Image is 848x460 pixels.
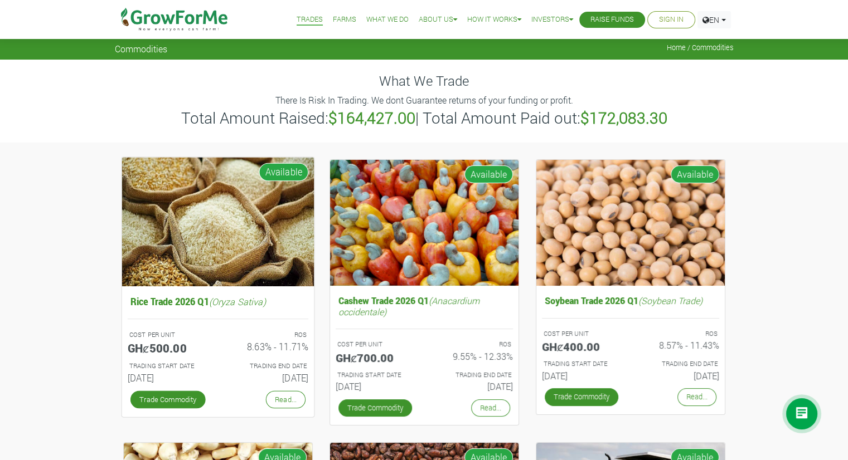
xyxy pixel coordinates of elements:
[228,361,307,370] p: Estimated Trading End Date
[677,388,716,405] a: Read...
[641,359,718,369] p: Estimated Trading End Date
[127,341,209,354] h5: GHȼ500.00
[336,292,513,396] a: Cashew Trade 2026 Q1(Anacardium occidentale) COST PER UNIT GHȼ700.00 ROS 9.55% - 12.33% TRADING S...
[671,165,719,183] span: Available
[433,351,513,361] h6: 9.55% - 12.33%
[697,11,731,28] a: EN
[659,14,684,26] a: Sign In
[117,94,732,107] p: There Is Risk In Trading. We dont Guarantee returns of your funding or profit.
[297,14,323,26] a: Trades
[542,292,719,309] h5: Soybean Trade 2026 Q1
[330,160,519,286] img: growforme image
[542,340,622,353] h5: GHȼ400.00
[333,14,356,26] a: Farms
[639,370,719,381] h6: [DATE]
[542,370,622,381] h6: [DATE]
[542,292,719,385] a: Soybean Trade 2026 Q1(Soybean Trade) COST PER UNIT GHȼ400.00 ROS 8.57% - 11.43% TRADING START DAT...
[641,329,718,339] p: ROS
[338,295,479,317] i: (Anacardium occidentale)
[433,381,513,392] h6: [DATE]
[467,14,521,26] a: How it Works
[129,330,207,339] p: COST PER UNIT
[531,14,573,26] a: Investors
[127,293,308,310] h5: Rice Trade 2026 Q1
[419,14,457,26] a: About Us
[667,43,734,52] span: Home / Commodities
[130,390,205,408] a: Trade Commodity
[122,157,314,286] img: growforme image
[544,329,621,339] p: COST PER UNIT
[328,107,415,128] b: $164,427.00
[544,359,621,369] p: Estimated Trading Start Date
[228,330,307,339] p: ROS
[336,292,513,319] h5: Cashew Trade 2026 Q1
[117,109,732,128] h3: Total Amount Raised: | Total Amount Paid out:
[545,388,618,405] a: Trade Commodity
[434,370,511,380] p: Estimated Trading End Date
[336,351,416,364] h5: GHȼ700.00
[115,43,167,54] span: Commodities
[209,295,265,307] i: (Oryza Sativa)
[590,14,634,26] a: Raise Funds
[127,293,308,388] a: Rice Trade 2026 Q1(Oryza Sativa) COST PER UNIT GHȼ500.00 ROS 8.63% - 11.71% TRADING START DATE [D...
[639,340,719,350] h6: 8.57% - 11.43%
[464,165,513,183] span: Available
[129,361,207,370] p: Estimated Trading Start Date
[434,340,511,349] p: ROS
[337,340,414,349] p: COST PER UNIT
[226,341,308,352] h6: 8.63% - 11.71%
[366,14,409,26] a: What We Do
[226,372,308,383] h6: [DATE]
[115,73,734,89] h4: What We Trade
[638,295,702,306] i: (Soybean Trade)
[127,372,209,383] h6: [DATE]
[337,370,414,380] p: Estimated Trading Start Date
[536,160,725,286] img: growforme image
[259,163,308,181] span: Available
[471,399,510,417] a: Read...
[265,390,305,408] a: Read...
[580,107,667,128] b: $172,083.30
[336,381,416,392] h6: [DATE]
[338,399,412,417] a: Trade Commodity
